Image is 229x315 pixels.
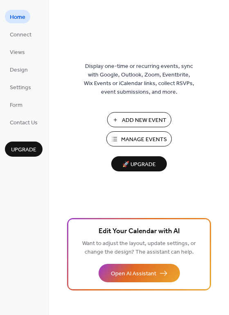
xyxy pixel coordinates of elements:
[5,80,36,94] a: Settings
[10,13,25,22] span: Home
[10,119,38,127] span: Contact Us
[111,156,167,171] button: 🚀 Upgrade
[10,31,31,39] span: Connect
[116,159,162,170] span: 🚀 Upgrade
[122,116,166,125] span: Add New Event
[82,238,196,258] span: Want to adjust the layout, update settings, or change the design? The assistant can help.
[99,226,180,237] span: Edit Your Calendar with AI
[84,62,194,97] span: Display one-time or recurring events, sync with Google, Outlook, Zoom, Eventbrite, Wix Events or ...
[5,45,30,59] a: Views
[10,101,22,110] span: Form
[10,48,25,57] span: Views
[5,98,27,111] a: Form
[11,146,36,154] span: Upgrade
[5,63,33,76] a: Design
[10,66,28,74] span: Design
[111,270,156,278] span: Open AI Assistant
[5,142,43,157] button: Upgrade
[5,10,30,23] a: Home
[5,115,43,129] a: Contact Us
[10,83,31,92] span: Settings
[107,112,171,127] button: Add New Event
[99,264,180,282] button: Open AI Assistant
[5,27,36,41] a: Connect
[121,135,167,144] span: Manage Events
[106,131,172,146] button: Manage Events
